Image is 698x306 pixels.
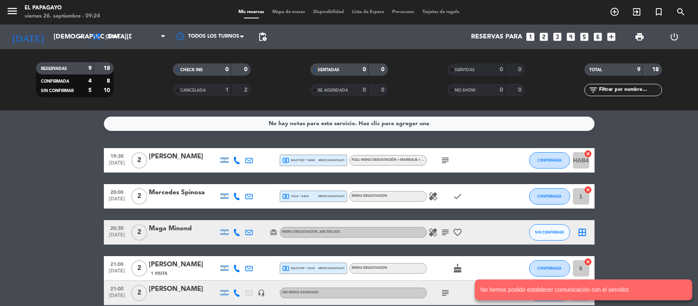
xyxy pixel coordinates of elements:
span: Full: Menú Degustación + Maridaje + Noche Alojamiento [352,158,459,162]
strong: 2 [244,87,249,93]
strong: 0 [500,67,503,72]
span: 20:00 [107,187,127,196]
strong: 18 [103,65,112,71]
span: Pre-acceso [388,10,418,14]
span: MENU DEGUSTACION [352,194,387,198]
div: Mercedes Spinosa [149,187,218,198]
i: healing [428,191,438,201]
span: RESERVADAS [41,67,67,71]
strong: 4 [88,78,92,84]
span: SIN CONFIRMAR [535,230,564,234]
i: card_giftcard [270,229,277,236]
div: No hay notas para este servicio. Haz clic para agregar una [269,119,429,128]
span: CONFIRMADA [537,158,561,162]
i: subject [440,288,450,298]
span: Tarjetas de regalo [418,10,464,14]
span: 2 [131,285,147,301]
span: Sin menú asignado [282,291,319,294]
span: Lista de Espera [348,10,388,14]
span: Mis reservas [234,10,268,14]
span: 2 [131,260,147,277]
i: subject [440,155,450,165]
strong: 0 [381,87,386,93]
span: master * 9668 [282,157,315,164]
span: 20:30 [107,223,127,232]
i: arrow_drop_down [76,32,86,42]
i: local_atm [282,157,290,164]
span: 21:00 [107,283,127,293]
input: Filtrar por nombre... [598,85,662,94]
i: power_settings_new [669,32,679,42]
span: print [635,32,644,42]
button: CONFIRMADA [529,188,570,205]
span: SERVIDAS [455,68,475,72]
span: [DATE] [107,196,127,206]
i: favorite_border [453,227,462,237]
i: subject [440,227,450,237]
strong: 18 [652,67,660,72]
i: healing [428,227,438,237]
button: CONFIRMADA [529,152,570,169]
span: pending_actions [258,32,267,42]
span: CONFIRMADA [41,79,69,83]
span: SIN CONFIRMAR [41,89,74,93]
span: TOTAL [589,68,602,72]
i: add_box [606,32,617,42]
notyf-toast: No hemos podido establecer comunicación con el servidor. [475,279,692,300]
span: visa * 6404 [282,193,309,200]
i: local_atm [282,265,290,272]
span: Cena [105,34,120,40]
strong: 0 [244,67,249,72]
i: cancel [584,258,592,266]
span: CANCELADA [180,88,206,92]
i: cancel [584,186,592,194]
span: 1 Visita [151,270,167,277]
i: looks_one [525,32,536,42]
i: add_circle_outline [610,7,619,17]
span: 2 [131,152,147,169]
i: turned_in_not [654,7,664,17]
span: NO SHOW [455,88,476,92]
strong: 5 [88,88,92,93]
i: headset_mic [258,289,265,297]
span: 2 [131,188,147,205]
i: local_atm [282,193,290,200]
i: cake [453,263,462,273]
span: [DATE] [107,160,127,170]
i: menu [6,5,18,17]
strong: 9 [637,67,640,72]
span: MENU DEGUSTACION [352,266,387,270]
span: 2 [131,224,147,241]
i: [DATE] [6,28,49,46]
strong: 8 [107,78,112,84]
span: mercadopago [318,157,344,163]
span: [DATE] [107,232,127,242]
span: mercadopago [318,265,344,271]
strong: 0 [381,67,386,72]
span: CONFIRMADA [537,194,561,198]
span: CHECK INS [180,68,203,72]
div: viernes 26. septiembre - 09:24 [25,12,100,20]
i: looks_3 [552,32,563,42]
strong: 0 [500,87,503,93]
div: [PERSON_NAME] [149,151,218,162]
i: check [453,191,462,201]
strong: 0 [363,87,366,93]
div: [PERSON_NAME] [149,284,218,295]
i: filter_list [588,85,598,95]
div: LOG OUT [657,25,692,49]
span: Disponibilidad [309,10,348,14]
strong: 0 [363,67,366,72]
strong: 0 [518,67,523,72]
span: Reservas para [471,33,522,41]
i: cancel [584,150,592,158]
strong: 0 [518,87,523,93]
span: MENU DEGUSTACION [282,230,340,234]
strong: 0 [225,67,229,72]
div: El Papagayo [25,4,100,12]
strong: 9 [88,65,92,71]
span: mercadopago [318,193,344,199]
i: border_all [577,227,587,237]
span: Mapa de mesas [268,10,309,14]
strong: 10 [103,88,112,93]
